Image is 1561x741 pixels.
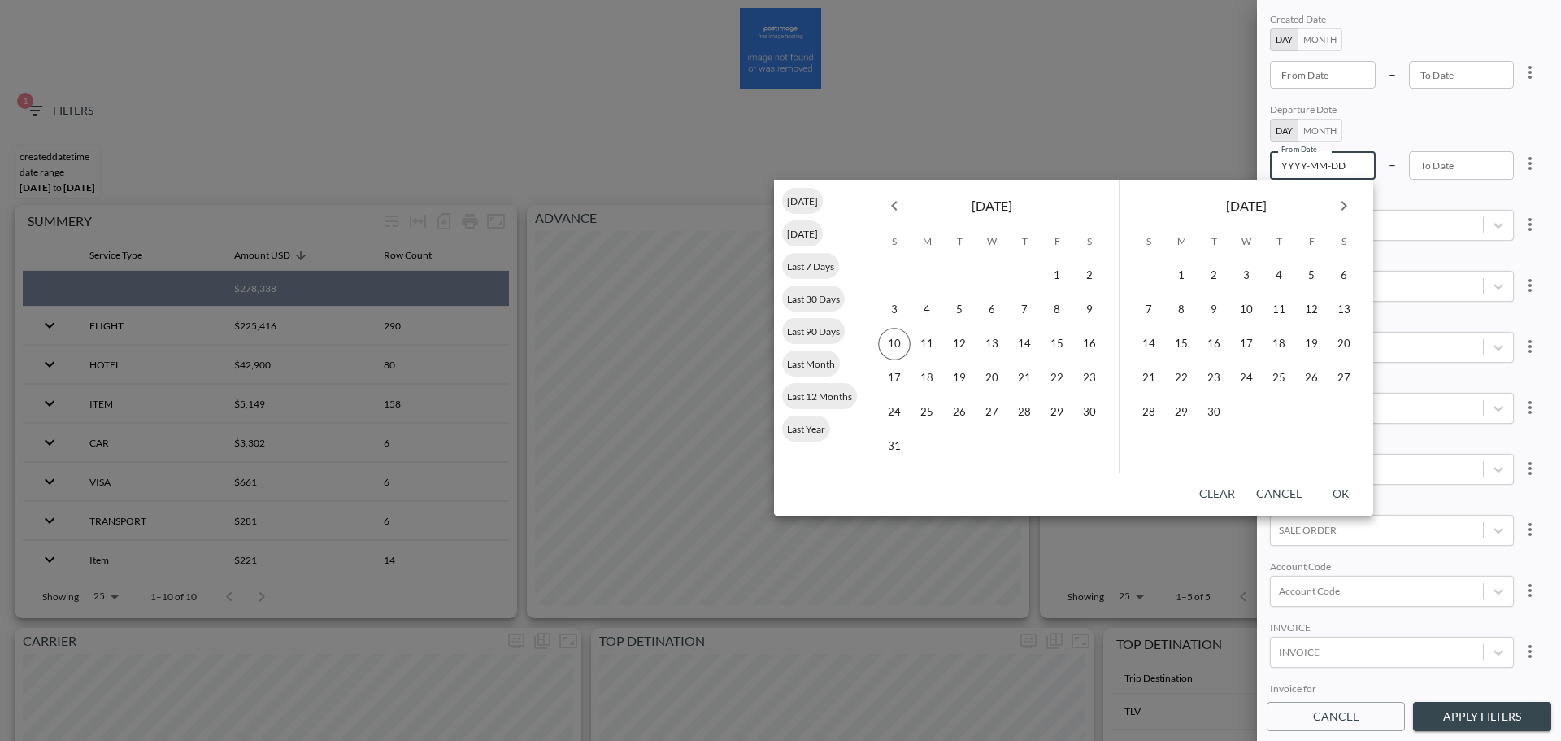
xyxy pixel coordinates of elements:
[1298,28,1342,51] button: Month
[1198,294,1230,326] button: 9
[782,228,823,240] span: [DATE]
[1514,56,1546,89] button: more
[1232,225,1261,258] span: Wednesday
[1165,294,1198,326] button: 8
[1270,61,1376,89] input: YYYY-MM-DD
[1165,396,1198,429] button: 29
[1270,194,1514,210] div: GROUP
[1230,259,1263,292] button: 3
[782,358,840,370] span: Last Month
[1409,151,1515,179] input: YYYY-MM-DD
[1008,328,1041,360] button: 14
[1041,396,1073,429] button: 29
[1270,560,1514,576] div: Account Code
[1191,479,1243,509] button: Clear
[1328,259,1360,292] button: 6
[1328,190,1360,222] button: Next month
[1250,479,1308,509] button: Cancel
[943,396,976,429] button: 26
[911,396,943,429] button: 25
[1263,362,1295,394] button: 25
[1075,225,1104,258] span: Saturday
[943,362,976,394] button: 19
[782,188,823,214] div: [DATE]
[782,253,839,279] div: Last 7 Days
[1041,362,1073,394] button: 22
[1514,452,1546,485] button: more
[1073,362,1106,394] button: 23
[1165,362,1198,394] button: 22
[1198,328,1230,360] button: 16
[782,195,823,207] span: [DATE]
[1165,328,1198,360] button: 15
[1409,61,1515,89] input: YYYY-MM-DD
[782,318,845,344] div: Last 90 Days
[782,286,845,312] div: Last 30 Days
[1389,64,1396,83] p: –
[1263,259,1295,292] button: 4
[1514,147,1546,180] button: more
[1328,328,1360,360] button: 20
[1328,362,1360,394] button: 27
[1270,28,1298,51] button: Day
[1514,574,1546,607] button: more
[1167,225,1196,258] span: Monday
[782,220,823,246] div: [DATE]
[782,260,839,272] span: Last 7 Days
[943,294,976,326] button: 5
[1295,294,1328,326] button: 12
[1198,259,1230,292] button: 2
[976,396,1008,429] button: 27
[1270,119,1298,142] button: Day
[1042,225,1072,258] span: Friday
[782,293,845,305] span: Last 30 Days
[943,328,976,360] button: 12
[1008,396,1041,429] button: 28
[1198,396,1230,429] button: 30
[1514,208,1546,241] button: more
[1199,225,1228,258] span: Tuesday
[1270,151,1376,179] input: YYYY-MM-DD
[1514,391,1546,424] button: more
[1230,362,1263,394] button: 24
[977,225,1007,258] span: Wednesday
[1295,362,1328,394] button: 26
[1270,13,1514,28] div: Created Date
[1295,328,1328,360] button: 19
[1008,294,1041,326] button: 7
[1270,499,1514,515] div: SALE ORDER
[782,416,830,442] div: Last Year
[1270,255,1514,271] div: Account Name
[972,194,1012,217] span: [DATE]
[878,190,911,222] button: Previous month
[878,328,911,360] button: 10
[1133,294,1165,326] button: 7
[1263,294,1295,326] button: 11
[1133,362,1165,394] button: 21
[1267,702,1405,732] button: Cancel
[1073,396,1106,429] button: 30
[1270,103,1514,119] div: Departure Date
[1230,328,1263,360] button: 17
[1198,362,1230,394] button: 23
[1413,702,1551,732] button: Apply Filters
[976,362,1008,394] button: 20
[1315,479,1367,509] button: OK
[911,294,943,326] button: 4
[782,351,840,377] div: Last Month
[782,423,830,435] span: Last Year
[1514,269,1546,302] button: more
[1133,396,1165,429] button: 28
[878,294,911,326] button: 3
[1270,316,1514,332] div: DATA AREA
[1514,513,1546,546] button: more
[1073,328,1106,360] button: 16
[912,225,941,258] span: Monday
[1263,328,1295,360] button: 18
[1010,225,1039,258] span: Thursday
[1041,328,1073,360] button: 15
[1073,294,1106,326] button: 9
[1165,259,1198,292] button: 1
[1264,225,1294,258] span: Thursday
[1514,635,1546,668] button: more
